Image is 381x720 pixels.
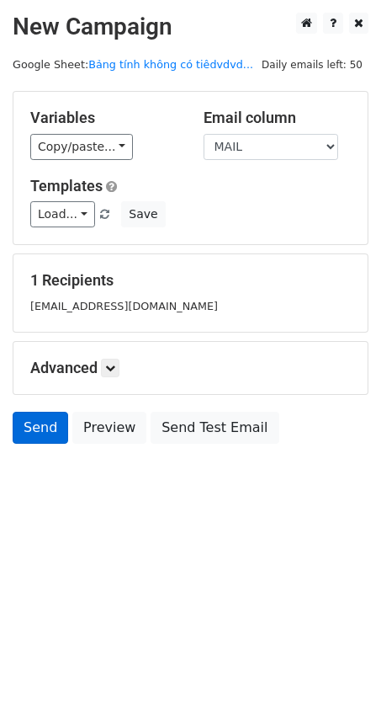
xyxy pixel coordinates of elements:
a: Copy/paste... [30,134,133,160]
h5: Variables [30,109,178,127]
small: Google Sheet: [13,58,253,71]
a: Send Test Email [151,412,278,444]
a: Preview [72,412,146,444]
button: Save [121,201,165,227]
h5: 1 Recipients [30,271,351,290]
h2: New Campaign [13,13,368,41]
a: Send [13,412,68,444]
div: Tiện ích trò chuyện [297,639,381,720]
a: Load... [30,201,95,227]
a: Templates [30,177,103,195]
iframe: Chat Widget [297,639,381,720]
h5: Advanced [30,359,351,377]
h5: Email column [204,109,352,127]
a: Bảng tính không có tiêdvdvd... [88,58,253,71]
a: Daily emails left: 50 [256,58,368,71]
small: [EMAIL_ADDRESS][DOMAIN_NAME] [30,300,218,312]
span: Daily emails left: 50 [256,56,368,74]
